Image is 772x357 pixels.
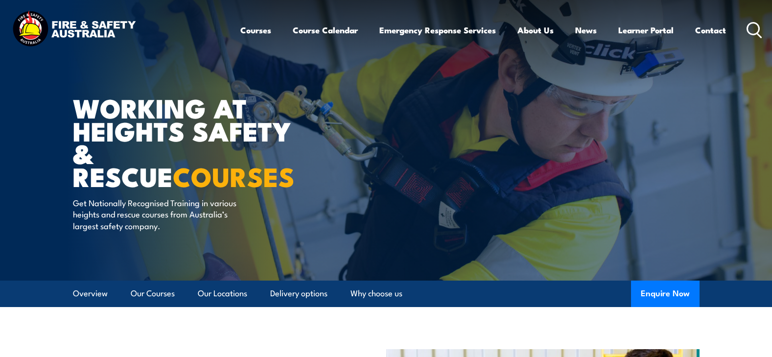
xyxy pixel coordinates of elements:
a: Delivery options [270,281,328,307]
a: News [575,17,597,43]
p: Get Nationally Recognised Training in various heights and rescue courses from Australia’s largest... [73,197,252,231]
a: Our Locations [198,281,247,307]
a: Our Courses [131,281,175,307]
a: Overview [73,281,108,307]
a: Learner Portal [618,17,674,43]
a: Contact [695,17,726,43]
h1: WORKING AT HEIGHTS SAFETY & RESCUE [73,96,315,188]
a: Courses [240,17,271,43]
a: Why choose us [351,281,402,307]
strong: COURSES [173,155,295,196]
a: Emergency Response Services [379,17,496,43]
button: Enquire Now [631,281,700,307]
a: About Us [517,17,554,43]
a: Course Calendar [293,17,358,43]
